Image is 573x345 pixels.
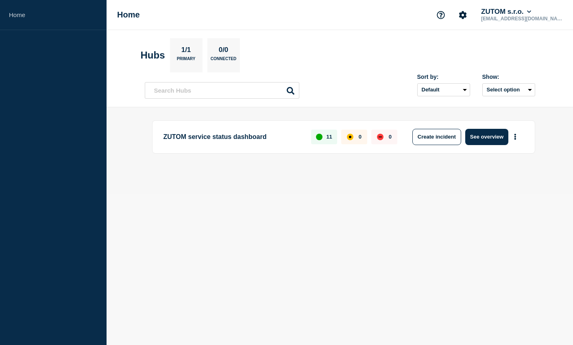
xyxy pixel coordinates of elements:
h2: Hubs [141,50,165,61]
button: Account settings [454,7,471,24]
input: Search Hubs [145,82,299,99]
p: 1/1 [178,46,194,56]
button: ZUTOM s.r.o. [479,8,533,16]
p: ZUTOM service status dashboard [163,129,302,145]
p: Connected [211,56,236,65]
h1: Home [117,10,140,20]
p: 0/0 [216,46,231,56]
p: 11 [326,134,332,140]
button: Create incident [412,129,461,145]
button: See overview [465,129,508,145]
button: More actions [510,129,521,144]
button: Support [432,7,449,24]
p: [EMAIL_ADDRESS][DOMAIN_NAME] [479,16,564,22]
select: Sort by [417,83,470,96]
div: down [377,134,383,140]
p: 0 [359,134,362,140]
p: Primary [177,56,196,65]
div: Sort by: [417,74,470,80]
p: 0 [389,134,392,140]
button: Select option [482,83,535,96]
div: Show: [482,74,535,80]
div: affected [347,134,353,140]
div: up [316,134,322,140]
